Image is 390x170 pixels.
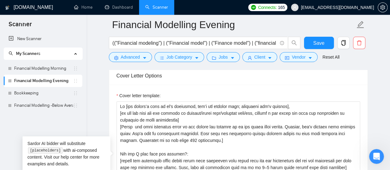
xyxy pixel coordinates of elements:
[288,37,300,49] button: search
[73,155,80,162] span: double-left
[166,54,192,60] span: Job Category
[16,51,40,56] span: My Scanners
[4,62,82,75] li: Financial Modelling Morning
[338,40,349,46] span: copy
[258,4,277,11] span: Connects:
[4,75,82,87] li: Financial Modelling Evening
[154,52,204,62] button: barsJob Categorycaret-down
[14,99,73,112] a: Financial Modelling -Below Average
[105,5,133,10] a: dashboardDashboard
[73,66,78,71] span: holder
[14,87,73,99] a: Bookkeeping
[304,37,334,49] button: Save
[73,91,78,96] span: holder
[9,33,77,45] a: New Scanner
[117,92,161,99] label: Cover letter template:
[313,39,324,47] span: Save
[160,56,164,60] span: bars
[353,37,365,49] button: delete
[195,56,199,60] span: caret-down
[74,5,92,10] a: homeHome
[308,56,312,60] span: caret-down
[378,5,387,10] span: setting
[248,56,252,60] span: user
[288,40,300,46] span: search
[9,51,13,56] span: search
[337,37,350,49] button: copy
[145,5,168,10] a: searchScanner
[378,2,388,12] button: setting
[254,54,265,60] span: Client
[121,54,140,60] span: Advanced
[369,149,384,164] iframe: Intercom live chat
[113,39,277,47] input: Search Freelance Jobs...
[207,52,240,62] button: folderJobscaret-down
[230,56,235,60] span: caret-down
[280,41,284,45] span: info-circle
[278,4,285,11] span: 165
[9,51,40,56] span: My Scanners
[117,67,360,85] div: Cover Letter Options
[322,54,339,60] a: Reset All
[4,33,82,45] li: New Scanner
[268,56,272,60] span: caret-down
[285,56,289,60] span: idcard
[293,5,297,10] span: user
[112,17,355,32] input: Scanner name...
[219,54,228,60] span: Jobs
[73,78,78,83] span: holder
[5,3,10,13] img: logo
[114,56,118,60] span: setting
[73,103,78,108] span: holder
[353,40,365,46] span: delete
[280,52,317,62] button: idcardVendorcaret-down
[14,62,73,75] a: Financial Modelling Morning
[292,54,305,60] span: Vendor
[14,75,73,87] a: Financial Modelling Evening
[356,21,364,29] span: edit
[251,5,256,10] img: upwork-logo.png
[378,5,388,10] a: setting
[4,20,37,33] span: Scanner
[4,99,82,112] li: Financial Modelling -Below Average
[212,56,216,60] span: folder
[4,87,82,99] li: Bookkeeping
[142,56,147,60] span: caret-down
[109,52,152,62] button: settingAdvancedcaret-down
[242,52,277,62] button: userClientcaret-down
